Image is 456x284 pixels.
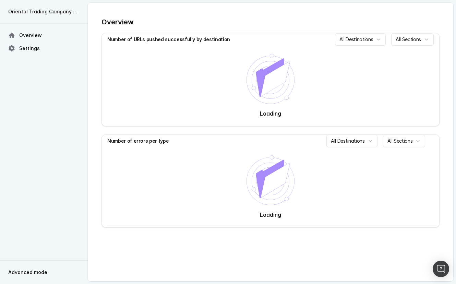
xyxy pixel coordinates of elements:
span: Settings [19,45,40,52]
div: Number of errors per type [107,139,169,143]
a: Overview [5,29,82,42]
div: Open Intercom Messenger [433,261,449,277]
button: Advanced mode [5,266,82,279]
a: Settings [5,42,82,55]
span: Oriental Trading Company - Primary [8,8,80,15]
div: Number of URLs pushed successfully by destination [107,37,230,42]
strong: Loading [260,211,281,218]
img: No data available [247,54,295,104]
span: Overview [19,32,42,39]
span: Advanced mode [8,269,47,276]
img: No data available [247,155,295,205]
button: Oriental Trading Company - Primary [5,5,82,18]
h1: Overview [101,16,440,27]
strong: Loading [260,110,281,117]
